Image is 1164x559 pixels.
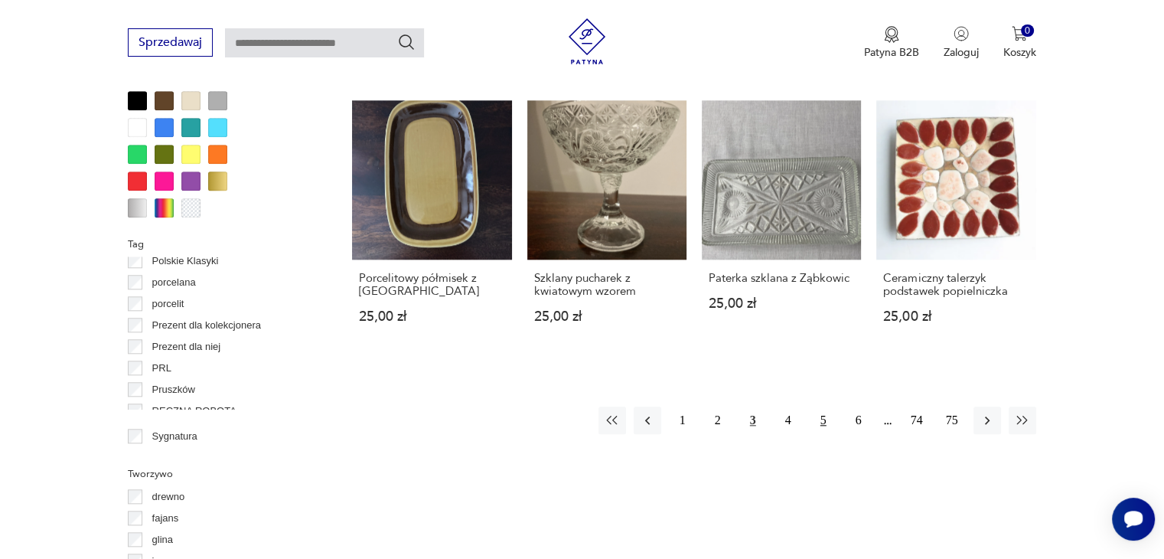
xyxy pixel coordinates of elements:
[884,26,899,43] img: Ikona medalu
[152,253,219,270] p: Polskie Klasyki
[1012,26,1027,41] img: Ikona koszyka
[845,407,872,434] button: 6
[864,26,919,60] a: Ikona medaluPatyna B2B
[359,272,504,298] h3: Porcelitowy półmisek z [GEOGRAPHIC_DATA]
[1112,498,1155,541] iframe: Smartsupp widget button
[1021,25,1034,38] div: 0
[774,407,802,434] button: 4
[359,310,504,323] p: 25,00 zł
[739,407,767,434] button: 3
[864,26,919,60] button: Patyna B2B
[152,381,195,398] p: Pruszków
[152,428,197,445] p: Sygnatura
[527,100,686,353] a: Szklany pucharek z kwiatowym wzoremSzklany pucharek z kwiatowym wzorem25,00 zł
[709,297,854,310] p: 25,00 zł
[864,45,919,60] p: Patyna B2B
[903,407,931,434] button: 74
[534,272,680,298] h3: Szklany pucharek z kwiatowym wzorem
[128,28,213,57] button: Sprzedawaj
[704,407,732,434] button: 2
[876,100,1035,353] a: Ceramiczny talerzyk podstawek popielniczkaCeramiczny talerzyk podstawek popielniczka25,00 zł
[883,272,1029,298] h3: Ceramiczny talerzyk podstawek popielniczka
[954,26,969,41] img: Ikonka użytkownika
[564,18,610,64] img: Patyna - sklep z meblami i dekoracjami vintage
[1003,26,1036,60] button: 0Koszyk
[152,274,196,291] p: porcelana
[944,45,979,60] p: Zaloguj
[152,317,261,334] p: Prezent dla kolekcjonera
[709,272,854,285] h3: Paterka szklana z Ząbkowic
[152,360,171,377] p: PRL
[152,403,236,420] p: RĘCZNA ROBOTA
[1003,45,1036,60] p: Koszyk
[128,466,315,482] p: Tworzywo
[397,33,416,51] button: Szukaj
[702,100,861,353] a: Paterka szklana z ZąbkowicPaterka szklana z Ząbkowic25,00 zł
[883,310,1029,323] p: 25,00 zł
[534,310,680,323] p: 25,00 zł
[152,296,184,312] p: porcelit
[152,489,185,505] p: drewno
[944,26,979,60] button: Zaloguj
[810,407,837,434] button: 5
[152,531,173,548] p: glina
[152,510,179,527] p: fajans
[669,407,696,434] button: 1
[128,236,315,253] p: Tag
[938,407,966,434] button: 75
[128,38,213,49] a: Sprzedawaj
[352,100,511,353] a: Porcelitowy półmisek z PruszkowaPorcelitowy półmisek z [GEOGRAPHIC_DATA]25,00 zł
[152,338,221,355] p: Prezent dla niej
